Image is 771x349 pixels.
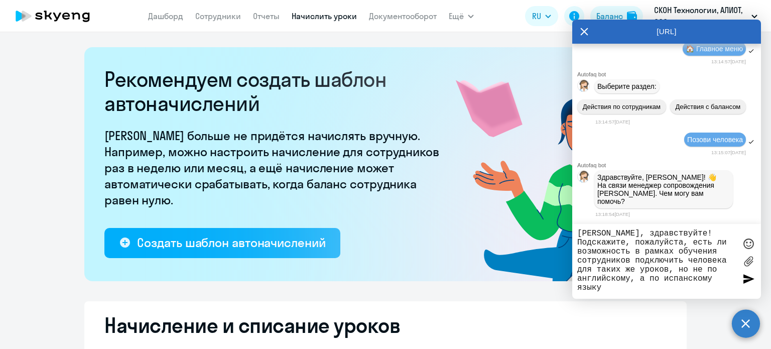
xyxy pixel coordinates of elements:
time: 13:14:57[DATE] [711,59,746,64]
h2: Начисление и списание уроков [104,313,667,337]
span: Ещё [449,10,464,22]
time: 13:14:57[DATE] [595,119,630,125]
time: 13:18:54[DATE] [595,211,630,217]
a: Отчеты [253,11,280,21]
p: [PERSON_NAME] больше не придётся начислять вручную. Например, можно настроить начисление для сотр... [104,128,446,208]
span: Позови человека [687,136,743,144]
span: Выберите раздел: [597,82,657,90]
button: Создать шаблон автоначислений [104,228,340,258]
button: Действия с балансом [670,99,746,114]
button: Действия по сотрудникам [577,99,666,114]
a: Документооборот [369,11,437,21]
a: Начислить уроки [292,11,357,21]
span: 🏠 Главное меню [686,45,743,53]
p: На связи менеджер сопровождения [PERSON_NAME]. Чем могу вам помочь? [597,181,730,205]
img: balance [627,11,637,21]
div: Создать шаблон автоначислений [137,235,325,251]
span: Действия с балансом [675,103,740,110]
p: СКОН Технологии, АЛИОТ, ООО [654,4,747,28]
div: Баланс [596,10,623,22]
a: Дашборд [148,11,183,21]
button: Ещё [449,6,474,26]
p: Здравствуйте, [PERSON_NAME]! 👋 [597,173,730,181]
span: Действия по сотрудникам [583,103,661,110]
img: bot avatar [578,80,590,94]
textarea: [PERSON_NAME], здравствуйте! Подскажите, пожалуйста, есть ли возможность в рамках обучения сотруд... [577,229,736,294]
a: Сотрудники [195,11,241,21]
h2: Рекомендуем создать шаблон автоначислений [104,67,446,115]
label: Лимит 10 файлов [741,254,756,269]
button: СКОН Технологии, АЛИОТ, ООО [649,4,762,28]
div: Autofaq bot [577,162,761,168]
span: RU [532,10,541,22]
time: 13:15:07[DATE] [711,150,746,155]
button: RU [525,6,558,26]
div: Autofaq bot [577,71,761,77]
img: bot avatar [578,171,590,185]
button: Балансbalance [590,6,643,26]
